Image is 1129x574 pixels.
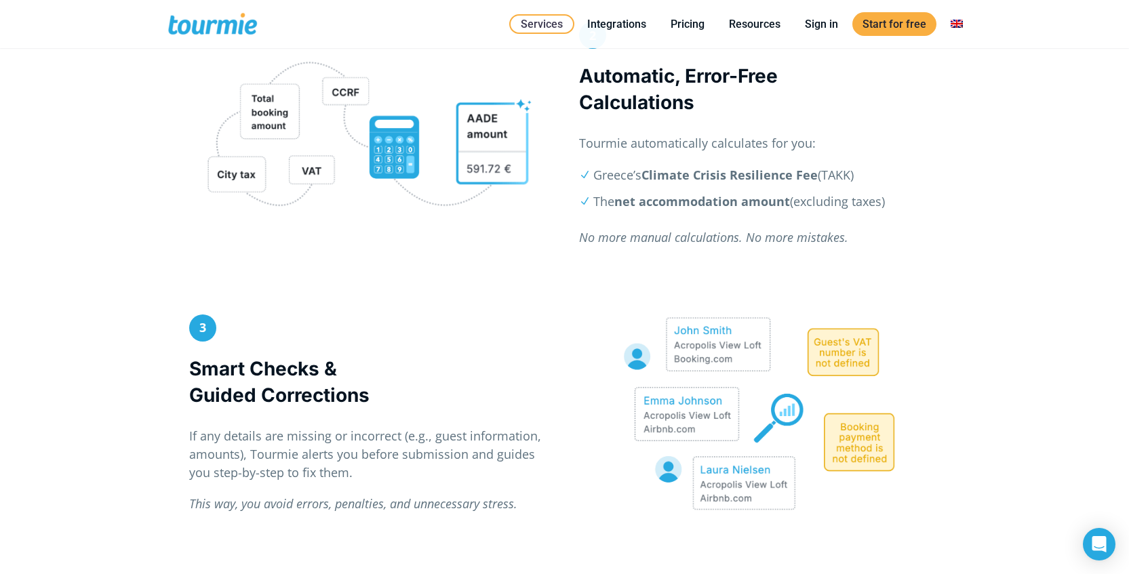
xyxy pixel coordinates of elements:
[660,16,715,33] a: Pricing
[719,16,791,33] a: Resources
[641,167,818,183] strong: Climate Crisis Resilience Fee
[189,356,551,409] h3: Smart Checks & Guided Corrections
[189,314,216,342] span: 3
[579,229,848,245] em: No more manual calculations. No more mistakes.
[189,427,551,482] p: If any details are missing or incorrect (e.g., guest information, amounts), Tourmie alerts you be...
[579,134,940,152] p: Tourmie automatically calculates for you:
[509,14,574,34] a: Services
[189,495,517,512] em: This way, you avoid errors, penalties, and unnecessary stress.
[593,166,940,184] li: Greece’s (TAKK)
[579,63,940,116] h3: Automatic, Error-Free Calculations
[852,12,936,36] a: Start for free
[593,192,940,211] li: The (excluding taxes)
[577,16,656,33] a: Integrations
[795,16,848,33] a: Sign in
[614,193,790,209] strong: net accommodation amount
[1083,528,1115,560] div: Open Intercom Messenger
